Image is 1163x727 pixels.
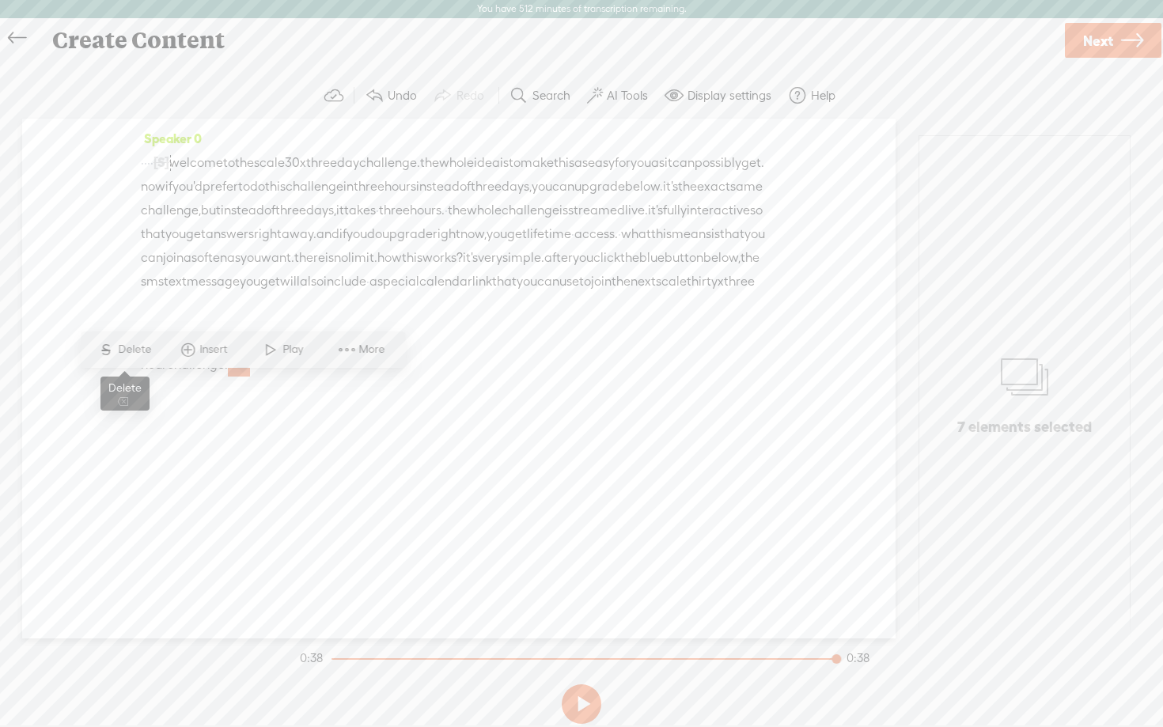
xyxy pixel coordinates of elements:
span: welcome [169,151,223,175]
span: to [579,270,591,293]
span: simple. [502,246,544,270]
span: include [324,270,366,293]
span: Next [1083,21,1113,61]
span: is [559,199,568,222]
span: you'd [172,175,203,199]
span: very [478,246,502,270]
span: button [665,246,703,270]
span: to [509,151,521,175]
span: will [280,270,300,293]
span: link [472,270,492,293]
span: that [492,270,517,293]
span: [S] [153,155,169,169]
span: x [718,270,724,293]
span: three [379,199,410,222]
span: a [369,270,377,293]
span: upgrade [574,175,625,199]
span: get [260,270,280,293]
span: · [445,199,448,222]
label: Help [811,88,835,104]
span: below, [703,246,741,270]
span: Insert [200,342,232,358]
span: of [264,199,275,222]
span: the [678,175,697,199]
span: fully [663,199,687,222]
span: get [507,222,527,246]
span: · [244,353,247,377]
span: takes [344,199,376,222]
span: idea [474,151,500,175]
span: what [621,222,651,246]
span: prefer [203,175,238,199]
span: · [234,353,237,377]
span: get [186,222,206,246]
span: for [615,151,631,175]
span: · [366,270,369,293]
span: scale [254,151,285,175]
label: AI Tools [607,88,648,104]
label: Undo [388,88,417,104]
span: get. [741,151,764,175]
span: · [228,353,231,377]
span: blue [639,246,665,270]
span: answers [206,222,254,246]
span: three [306,151,337,175]
span: · [237,353,241,377]
span: hours. [410,199,445,222]
span: can [552,175,574,199]
button: AI Tools [581,80,658,112]
div: Create Content [41,20,1063,61]
span: exact [697,175,730,199]
span: streamed [568,199,625,222]
span: you [240,270,260,293]
span: special [377,270,419,293]
span: calendar [419,270,472,293]
span: this [265,175,286,199]
button: Search [503,80,581,112]
span: it [336,199,344,222]
span: this [651,222,672,246]
span: you [347,222,367,246]
span: away. [282,222,316,246]
span: live. [625,199,648,222]
span: challenge, [141,199,201,222]
span: if [165,175,172,199]
span: so [750,199,763,222]
span: · [241,353,244,377]
span: instead [221,199,264,222]
span: it's [663,175,678,199]
label: Search [532,88,570,104]
span: · [376,199,379,222]
span: is [711,222,720,246]
span: now [141,175,165,199]
span: Play [282,342,307,358]
span: · [618,222,621,246]
span: challenge. [167,353,228,377]
span: interactive [687,199,750,222]
span: day [337,151,359,175]
span: same [730,175,763,199]
span: text [164,270,187,293]
span: join [591,270,612,293]
span: as [651,151,665,175]
span: to [238,175,250,199]
span: do [250,175,265,199]
span: and [316,222,339,246]
span: no [334,246,348,270]
span: you [573,246,593,270]
span: if [339,222,347,246]
span: as [184,246,197,270]
span: the [420,151,439,175]
span: days, [306,199,336,222]
span: instead [416,175,460,199]
span: challenge [286,175,343,199]
span: three [724,270,755,293]
span: of [460,175,471,199]
label: You have 512 minutes of transcription remaining. [477,3,687,16]
span: sms [141,270,164,293]
span: do [367,222,382,246]
span: · [144,151,147,175]
span: you [487,222,507,246]
span: how [377,246,402,270]
div: 0:38 [847,650,869,666]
